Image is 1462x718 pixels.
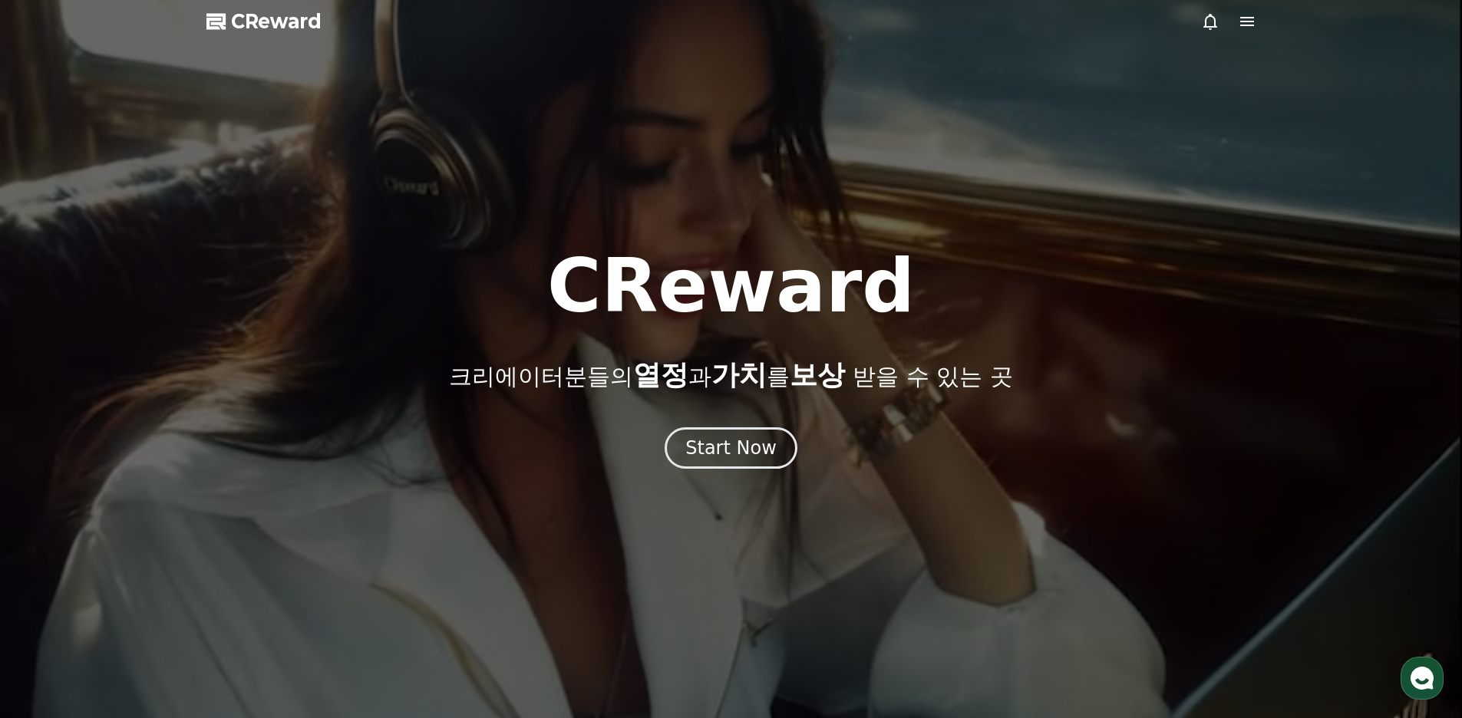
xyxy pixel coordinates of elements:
[665,443,797,457] a: Start Now
[547,249,915,323] h1: CReward
[48,509,58,522] span: 홈
[140,510,159,522] span: 대화
[206,9,322,34] a: CReward
[231,9,322,34] span: CReward
[685,436,777,460] div: Start Now
[633,359,688,390] span: 열정
[237,509,256,522] span: 설정
[711,359,767,390] span: 가치
[665,427,797,469] button: Start Now
[790,359,845,390] span: 보상
[198,486,295,525] a: 설정
[5,486,101,525] a: 홈
[449,360,1012,390] p: 크리에이터분들의 과 를 받을 수 있는 곳
[101,486,198,525] a: 대화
